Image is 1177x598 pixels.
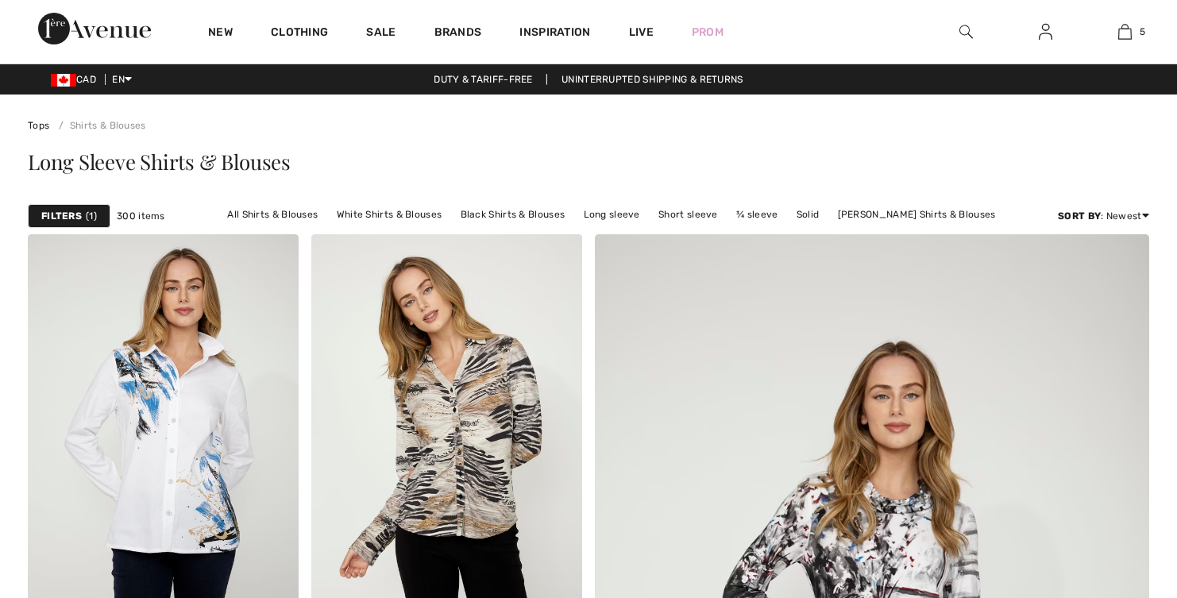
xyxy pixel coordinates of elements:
a: Sign In [1026,22,1065,42]
a: Short sleeve [650,204,726,225]
span: Long Sleeve Shirts & Blouses [28,148,291,176]
a: Long sleeve [576,204,648,225]
a: 5 [1086,22,1163,41]
span: 300 items [117,209,165,223]
a: Live [629,24,654,41]
span: CAD [51,74,102,85]
a: Tops [28,120,49,131]
a: New [208,25,233,42]
img: search the website [959,22,973,41]
a: Shirts & Blouses [52,120,146,131]
span: Inspiration [519,25,590,42]
a: All Shirts & Blouses [219,204,326,225]
img: My Bag [1118,22,1132,41]
a: Clothing [271,25,328,42]
strong: Sort By [1058,210,1101,222]
a: White Shirts & Blouses [329,204,450,225]
span: 5 [1140,25,1145,39]
img: My Info [1039,22,1052,41]
a: Sale [366,25,396,42]
a: Solid [789,204,828,225]
span: EN [112,74,132,85]
a: [PERSON_NAME] Shirts & Blouses [830,204,1004,225]
img: 1ère Avenue [38,13,151,44]
span: 1 [86,209,97,223]
strong: Filters [41,209,82,223]
a: [PERSON_NAME] & Blouses [540,225,684,245]
a: Brands [434,25,482,42]
a: Black Shirts & Blouses [453,204,573,225]
div: : Newest [1058,209,1149,223]
a: ¾ sleeve [728,204,785,225]
img: Canadian Dollar [51,74,76,87]
a: Prom [692,24,724,41]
